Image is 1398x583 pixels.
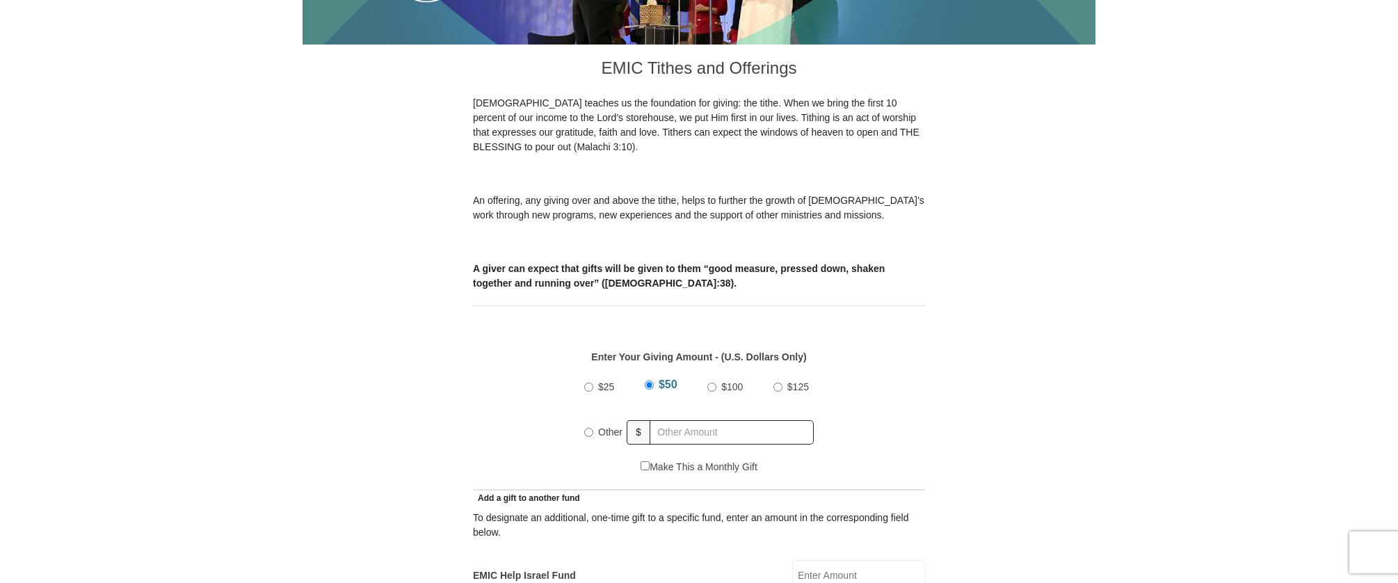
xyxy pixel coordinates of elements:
[473,263,885,289] b: A giver can expect that gifts will be given to them “good measure, pressed down, shaken together ...
[473,45,925,96] h3: EMIC Tithes and Offerings
[650,420,814,445] input: Other Amount
[473,193,925,223] p: An offering, any giving over and above the tithe, helps to further the growth of [DEMOGRAPHIC_DAT...
[473,96,925,154] p: [DEMOGRAPHIC_DATA] teaches us the foundation for giving: the tithe. When we bring the first 10 pe...
[591,351,806,362] strong: Enter Your Giving Amount - (U.S. Dollars Only)
[787,381,809,392] span: $125
[598,426,622,438] span: Other
[473,493,580,503] span: Add a gift to another fund
[659,378,677,390] span: $50
[721,381,743,392] span: $100
[473,511,925,540] div: To designate an additional, one-time gift to a specific fund, enter an amount in the correspondin...
[598,381,614,392] span: $25
[473,568,576,583] label: EMIC Help Israel Fund
[641,461,650,470] input: Make This a Monthly Gift
[627,420,650,445] span: $
[641,460,757,474] label: Make This a Monthly Gift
